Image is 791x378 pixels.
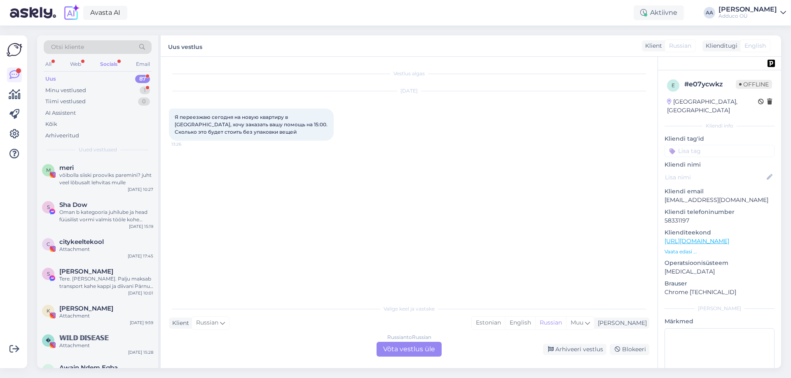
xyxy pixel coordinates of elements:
div: Klient [169,319,189,327]
div: Arhiveeri vestlus [543,344,606,355]
a: Avasta AI [83,6,127,20]
a: [URL][DOMAIN_NAME] [665,237,729,245]
div: Estonian [472,317,505,329]
div: Adduco OÜ [718,13,777,19]
div: Valige keel ja vastake [169,305,649,313]
div: Klient [642,42,662,50]
label: Uus vestlus [168,40,202,51]
div: AI Assistent [45,109,76,117]
img: pd [768,60,775,67]
span: A [47,367,50,373]
img: Askly Logo [7,42,22,58]
div: English [505,317,535,329]
div: Minu vestlused [45,86,86,95]
div: Arhiveeritud [45,132,79,140]
div: Vestlus algas [169,70,649,77]
span: Sha Dow [59,201,87,209]
span: Muu [571,319,583,326]
span: S [47,204,50,210]
div: Attachment [59,312,153,320]
div: [DATE] 15:19 [129,223,153,230]
span: � [46,337,51,343]
div: Email [134,59,152,70]
div: [PERSON_NAME] [665,305,775,312]
div: Uus [45,75,56,83]
span: S [47,271,50,277]
div: Attachment [59,246,153,253]
img: explore-ai [63,4,80,21]
p: Märkmed [665,317,775,326]
p: Kliendi nimi [665,160,775,169]
p: [MEDICAL_DATA] [665,267,775,276]
div: [DATE] 10:01 [128,290,153,296]
div: 0 [138,97,150,106]
div: Russian [535,317,566,329]
div: [GEOGRAPHIC_DATA], [GEOGRAPHIC_DATA] [667,97,758,115]
span: Otsi kliente [51,43,84,51]
div: Kliendi info [665,122,775,130]
span: Kohvik Hubala [59,305,113,312]
div: Russian to Russian [387,334,431,341]
div: [PERSON_NAME] [594,319,647,327]
p: Kliendi email [665,187,775,196]
span: c [47,241,50,247]
a: [PERSON_NAME]Adduco OÜ [718,6,786,19]
span: citykeeltekool [59,238,104,246]
span: Russian [669,42,691,50]
div: Tere. [PERSON_NAME]. Palju maksab transport kahe kappi ja diivani Pärnu Papiniidu 33 1 korrus naa... [59,275,153,290]
span: Awain Ndem Egba [59,364,118,371]
p: Vaata edasi ... [665,248,775,255]
div: 87 [135,75,150,83]
span: Я переезжаю сегодня на новую квартиру в [GEOGRAPHIC_DATA], хочу заказать вашу помощь на 15:00. Ск... [175,114,329,135]
span: 𝕎𝕀𝕃𝔻 𝔻𝕀𝕊𝔼𝔸𝕊𝔼 [59,334,109,342]
div: [DATE] 17:45 [128,253,153,259]
p: Brauser [665,279,775,288]
span: Sergei Dvoskin [59,268,113,275]
div: [DATE] [169,87,649,95]
p: 58331197 [665,216,775,225]
span: 13:26 [171,141,202,147]
div: All [44,59,53,70]
input: Lisa nimi [665,173,765,182]
p: Operatsioonisüsteem [665,259,775,267]
div: Oman b kategooria juhilube ja head füüsilist vormi valmis tööle kohe asuma [59,209,153,223]
span: K [47,308,50,314]
div: AA [704,7,715,19]
div: [DATE] 15:28 [128,349,153,355]
p: Chrome [TECHNICAL_ID] [665,288,775,297]
span: Uued vestlused [79,146,117,153]
span: Offline [736,80,772,89]
div: Web [68,59,83,70]
div: [PERSON_NAME] [718,6,777,13]
span: English [744,42,766,50]
p: Kliendi tag'id [665,135,775,143]
div: Attachment [59,342,153,349]
div: võibolla siiski prooviks paremini? juht veel lõbusalt lehvitas mulle [59,172,153,186]
span: e [672,82,675,88]
div: Tiimi vestlused [45,97,86,106]
p: Klienditeekond [665,228,775,237]
div: Võta vestlus üle [377,342,442,357]
div: Klienditugi [702,42,737,50]
p: [EMAIL_ADDRESS][DOMAIN_NAME] [665,196,775,204]
span: Russian [196,318,218,327]
input: Lisa tag [665,145,775,157]
div: # e07ycwkz [684,79,736,89]
div: [DATE] 9:59 [130,320,153,326]
div: Socials [98,59,119,70]
span: meri [59,164,74,172]
div: Kõik [45,120,57,128]
div: Aktiivne [634,5,684,20]
div: Blokeeri [610,344,649,355]
p: Kliendi telefoninumber [665,208,775,216]
div: 1 [140,86,150,95]
div: [DATE] 10:27 [128,186,153,192]
span: m [46,167,51,173]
